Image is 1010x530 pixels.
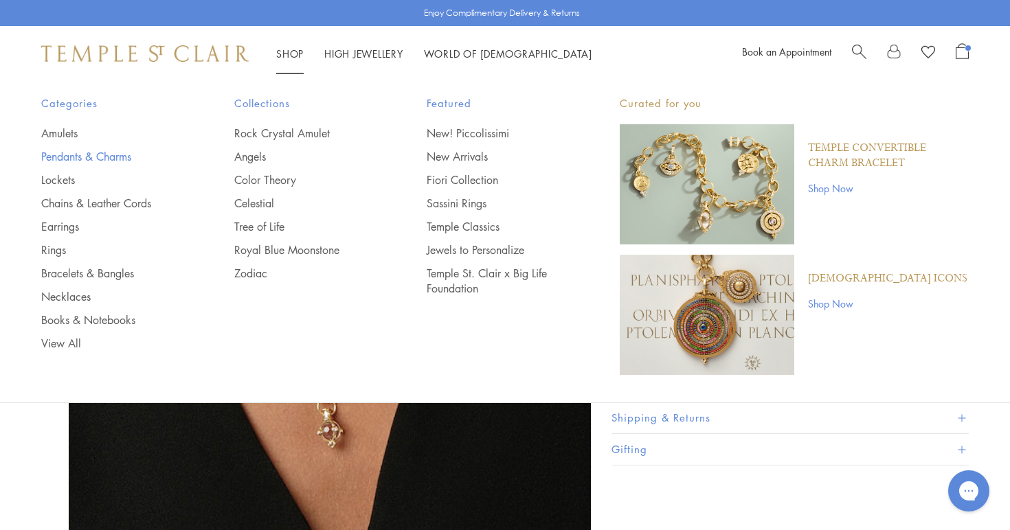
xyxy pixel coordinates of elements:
span: Categories [41,95,179,112]
a: Temple Classics [427,219,565,234]
a: Shop Now [808,296,967,311]
a: World of [DEMOGRAPHIC_DATA]World of [DEMOGRAPHIC_DATA] [424,47,592,60]
a: Tree of Life [234,219,372,234]
iframe: Gorgias live chat messenger [941,465,996,516]
a: Fiori Collection [427,172,565,187]
a: Rings [41,242,179,257]
a: New! Piccolissimi [427,126,565,141]
a: Books & Notebooks [41,312,179,327]
a: Celestial [234,196,372,211]
span: Collections [234,95,372,112]
a: Open Shopping Bag [956,43,969,64]
a: Lockets [41,172,179,187]
nav: Main navigation [276,45,592,62]
a: Shop Now [808,181,969,196]
a: High JewelleryHigh Jewellery [324,47,403,60]
a: Search [852,43,866,64]
a: Royal Blue Moonstone [234,242,372,257]
a: Color Theory [234,172,372,187]
a: Necklaces [41,289,179,304]
button: Shipping & Returns [611,402,969,433]
a: Jewels to Personalize [427,242,565,257]
a: Sassini Rings [427,196,565,211]
a: ShopShop [276,47,304,60]
span: Featured [427,95,565,112]
a: New Arrivals [427,149,565,164]
a: Earrings [41,219,179,234]
a: Chains & Leather Cords [41,196,179,211]
a: Temple Convertible Charm Bracelet [808,141,969,171]
a: Amulets [41,126,179,141]
a: Bracelets & Bangles [41,266,179,281]
a: Angels [234,149,372,164]
p: Curated for you [620,95,969,112]
p: Enjoy Complimentary Delivery & Returns [424,6,580,20]
a: Temple St. Clair x Big Life Foundation [427,266,565,296]
a: Zodiac [234,266,372,281]
a: View All [41,336,179,351]
a: View Wishlist [921,43,935,64]
img: Temple St. Clair [41,45,249,62]
a: Rock Crystal Amulet [234,126,372,141]
button: Gifting [611,434,969,465]
a: Book an Appointment [742,45,831,58]
a: Pendants & Charms [41,149,179,164]
a: [DEMOGRAPHIC_DATA] Icons [808,271,967,286]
